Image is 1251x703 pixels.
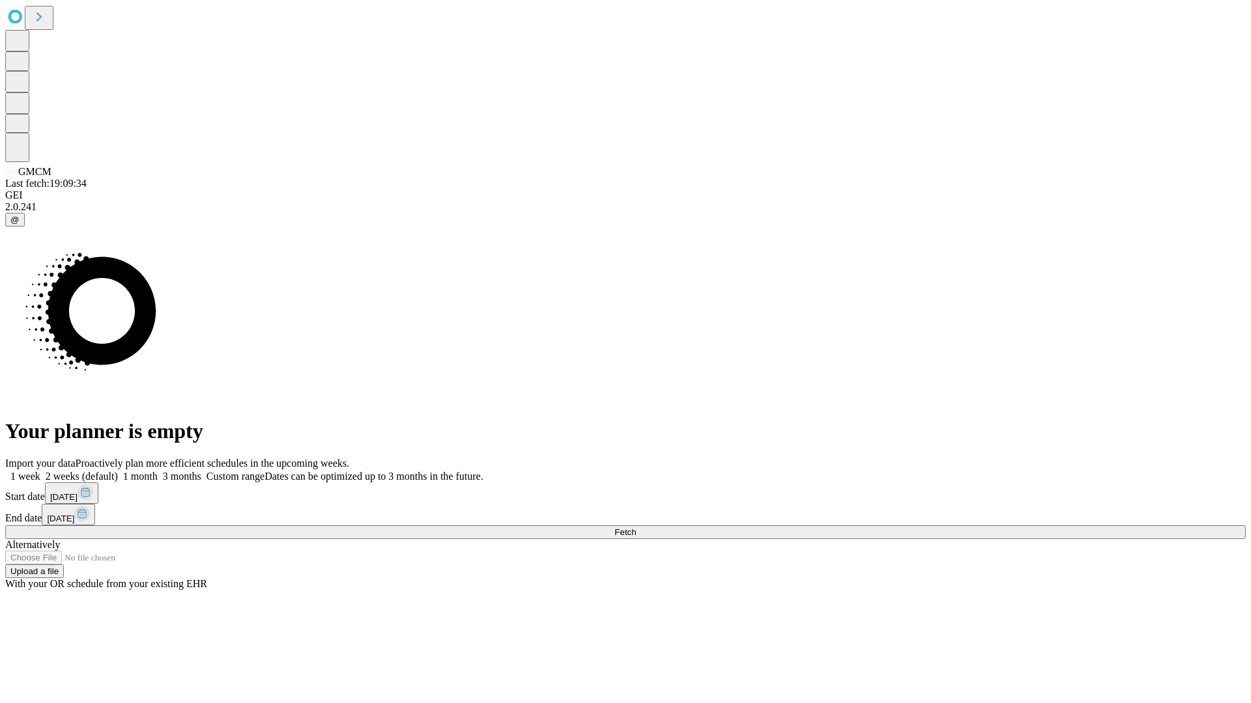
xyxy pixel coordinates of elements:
[10,471,40,482] span: 1 week
[5,539,60,550] span: Alternatively
[163,471,201,482] span: 3 months
[265,471,483,482] span: Dates can be optimized up to 3 months in the future.
[5,482,1246,504] div: Start date
[5,201,1246,213] div: 2.0.241
[5,213,25,227] button: @
[50,492,78,502] span: [DATE]
[46,471,118,482] span: 2 weeks (default)
[614,527,636,537] span: Fetch
[45,482,98,504] button: [DATE]
[18,166,51,177] span: GMCM
[123,471,158,482] span: 1 month
[47,514,74,523] span: [DATE]
[42,504,95,525] button: [DATE]
[10,215,20,225] span: @
[76,458,349,469] span: Proactively plan more efficient schedules in the upcoming weeks.
[5,189,1246,201] div: GEI
[5,178,87,189] span: Last fetch: 19:09:34
[5,525,1246,539] button: Fetch
[5,504,1246,525] div: End date
[5,578,207,589] span: With your OR schedule from your existing EHR
[207,471,265,482] span: Custom range
[5,564,64,578] button: Upload a file
[5,458,76,469] span: Import your data
[5,419,1246,443] h1: Your planner is empty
